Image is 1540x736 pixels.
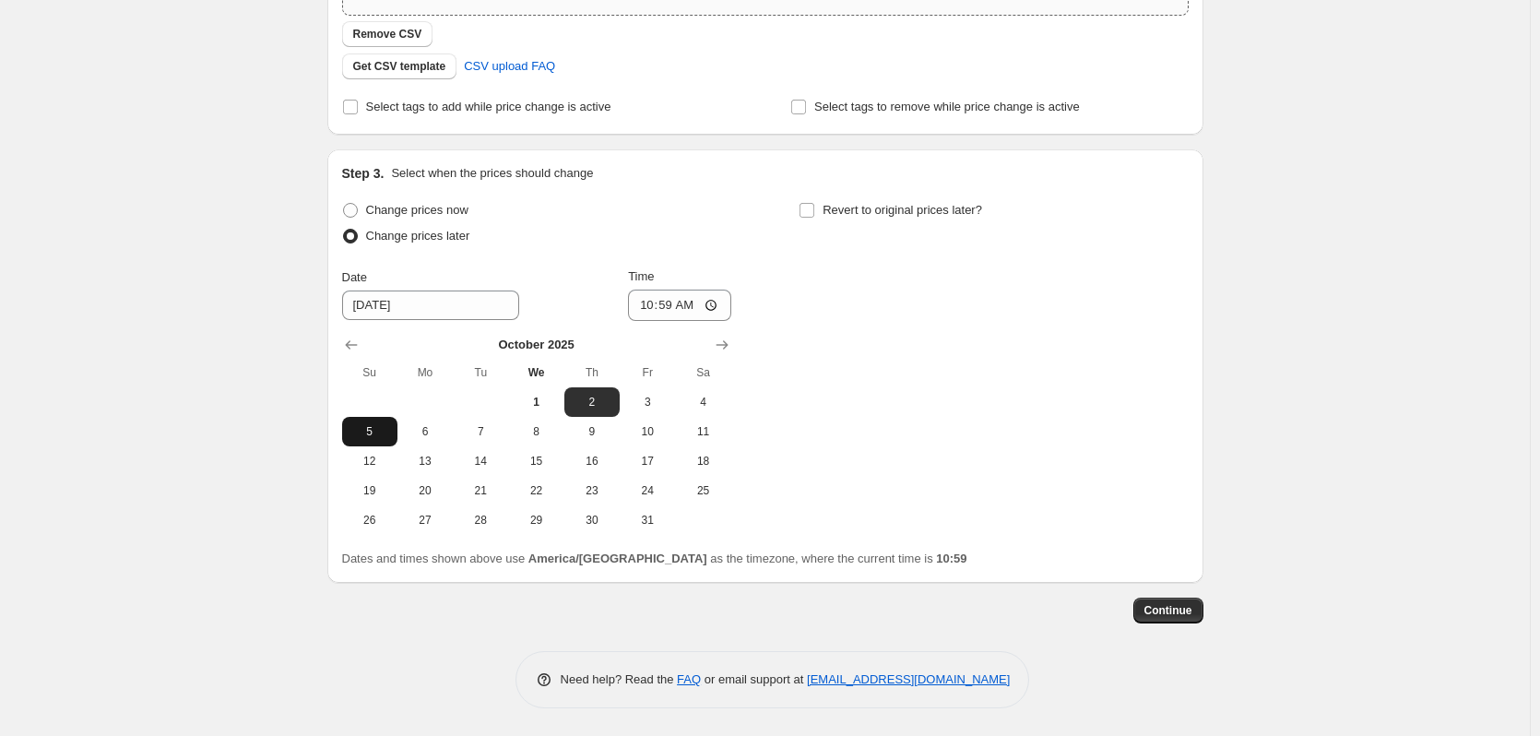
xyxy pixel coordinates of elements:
[627,365,668,380] span: Fr
[620,358,675,387] th: Friday
[453,476,508,505] button: Tuesday October 21 2025
[342,417,397,446] button: Sunday October 5 2025
[814,100,1080,113] span: Select tags to remove while price change is active
[675,476,730,505] button: Saturday October 25 2025
[508,417,563,446] button: Wednesday October 8 2025
[353,27,422,42] span: Remove CSV
[349,483,390,498] span: 19
[572,483,612,498] span: 23
[515,395,556,410] span: 1
[620,505,675,535] button: Friday October 31 2025
[349,513,390,528] span: 26
[508,476,563,505] button: Wednesday October 22 2025
[453,505,508,535] button: Tuesday October 28 2025
[515,365,556,380] span: We
[677,672,701,686] a: FAQ
[627,513,668,528] span: 31
[515,424,556,439] span: 8
[349,365,390,380] span: Su
[701,672,807,686] span: or email support at
[564,476,620,505] button: Thursday October 23 2025
[936,552,966,565] b: 10:59
[460,483,501,498] span: 21
[508,505,563,535] button: Wednesday October 29 2025
[561,672,678,686] span: Need help? Read the
[572,424,612,439] span: 9
[620,417,675,446] button: Friday October 10 2025
[349,424,390,439] span: 5
[620,446,675,476] button: Friday October 17 2025
[682,454,723,469] span: 18
[620,476,675,505] button: Friday October 24 2025
[1133,598,1203,623] button: Continue
[572,365,612,380] span: Th
[675,417,730,446] button: Saturday October 11 2025
[709,332,735,358] button: Show next month, November 2025
[508,446,563,476] button: Wednesday October 15 2025
[397,358,453,387] th: Monday
[515,454,556,469] span: 15
[1144,603,1192,618] span: Continue
[342,21,433,47] button: Remove CSV
[682,395,723,410] span: 4
[342,270,367,284] span: Date
[464,57,555,76] span: CSV upload FAQ
[807,672,1010,686] a: [EMAIL_ADDRESS][DOMAIN_NAME]
[628,290,731,321] input: 12:00
[460,513,501,528] span: 28
[453,52,566,81] a: CSV upload FAQ
[405,483,445,498] span: 20
[564,387,620,417] button: Thursday October 2 2025
[342,552,967,565] span: Dates and times shown above use as the timezone, where the current time is
[342,476,397,505] button: Sunday October 19 2025
[391,164,593,183] p: Select when the prices should change
[682,424,723,439] span: 11
[564,417,620,446] button: Thursday October 9 2025
[460,454,501,469] span: 14
[366,229,470,243] span: Change prices later
[397,505,453,535] button: Monday October 27 2025
[405,454,445,469] span: 13
[682,483,723,498] span: 25
[405,365,445,380] span: Mo
[342,53,457,79] button: Get CSV template
[405,424,445,439] span: 6
[397,417,453,446] button: Monday October 6 2025
[675,446,730,476] button: Saturday October 18 2025
[342,446,397,476] button: Sunday October 12 2025
[675,387,730,417] button: Saturday October 4 2025
[366,100,611,113] span: Select tags to add while price change is active
[627,395,668,410] span: 3
[515,483,556,498] span: 22
[627,483,668,498] span: 24
[342,358,397,387] th: Sunday
[349,454,390,469] span: 12
[627,424,668,439] span: 10
[572,513,612,528] span: 30
[628,269,654,283] span: Time
[342,164,385,183] h2: Step 3.
[823,203,982,217] span: Revert to original prices later?
[564,505,620,535] button: Thursday October 30 2025
[405,513,445,528] span: 27
[453,358,508,387] th: Tuesday
[508,387,563,417] button: Today Wednesday October 1 2025
[338,332,364,358] button: Show previous month, September 2025
[528,552,707,565] b: America/[GEOGRAPHIC_DATA]
[342,291,519,320] input: 10/1/2025
[515,513,556,528] span: 29
[564,446,620,476] button: Thursday October 16 2025
[627,454,668,469] span: 17
[675,358,730,387] th: Saturday
[508,358,563,387] th: Wednesday
[366,203,468,217] span: Change prices now
[460,424,501,439] span: 7
[572,454,612,469] span: 16
[453,446,508,476] button: Tuesday October 14 2025
[682,365,723,380] span: Sa
[572,395,612,410] span: 2
[397,446,453,476] button: Monday October 13 2025
[453,417,508,446] button: Tuesday October 7 2025
[342,505,397,535] button: Sunday October 26 2025
[564,358,620,387] th: Thursday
